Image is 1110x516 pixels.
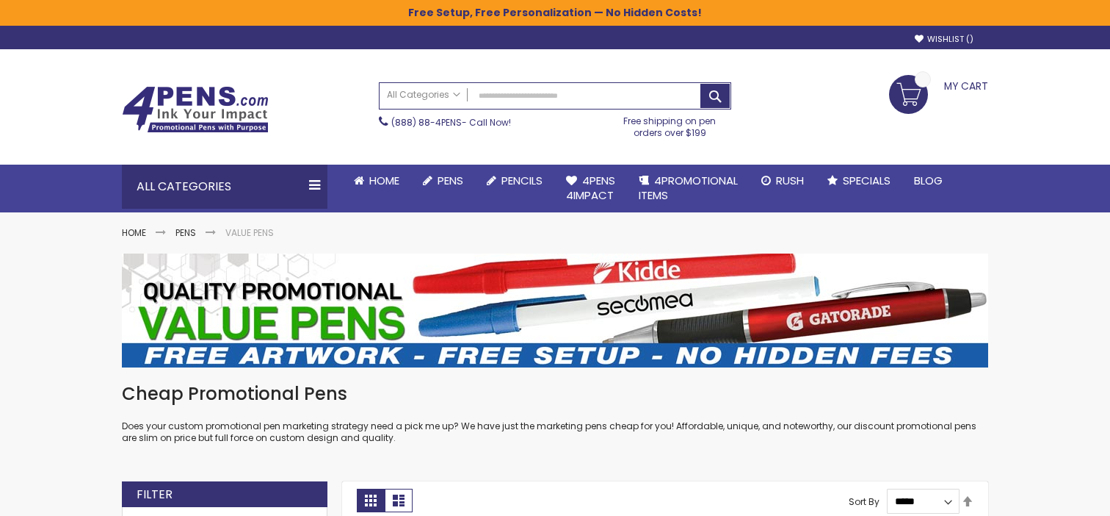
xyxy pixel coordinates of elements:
a: Pens [175,226,196,239]
a: Pencils [475,165,554,197]
a: Home [342,165,411,197]
div: Does your custom promotional pen marketing strategy need a pick me up? We have just the marketing... [122,382,988,445]
a: Specials [816,165,902,197]
div: All Categories [122,165,327,209]
h1: Cheap Promotional Pens [122,382,988,406]
strong: Grid [357,489,385,512]
span: Specials [843,173,890,188]
label: Sort By [849,495,879,507]
span: Home [369,173,399,188]
a: 4Pens4impact [554,165,627,212]
span: All Categories [387,89,460,101]
span: Pens [438,173,463,188]
img: Value Pens [122,254,988,368]
img: 4Pens Custom Pens and Promotional Products [122,86,269,133]
a: Rush [750,165,816,197]
strong: Value Pens [225,226,274,239]
span: Pencils [501,173,543,188]
a: Blog [902,165,954,197]
span: Blog [914,173,943,188]
span: 4PROMOTIONAL ITEMS [639,173,738,203]
strong: Filter [137,487,173,503]
a: (888) 88-4PENS [391,116,462,129]
div: Free shipping on pen orders over $199 [609,110,732,139]
a: Pens [411,165,475,197]
span: Rush [776,173,804,188]
a: 4PROMOTIONALITEMS [627,165,750,212]
span: 4Pens 4impact [566,173,615,203]
a: Home [122,226,146,239]
a: All Categories [380,83,468,107]
span: - Call Now! [391,116,511,129]
a: Wishlist [915,34,973,45]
